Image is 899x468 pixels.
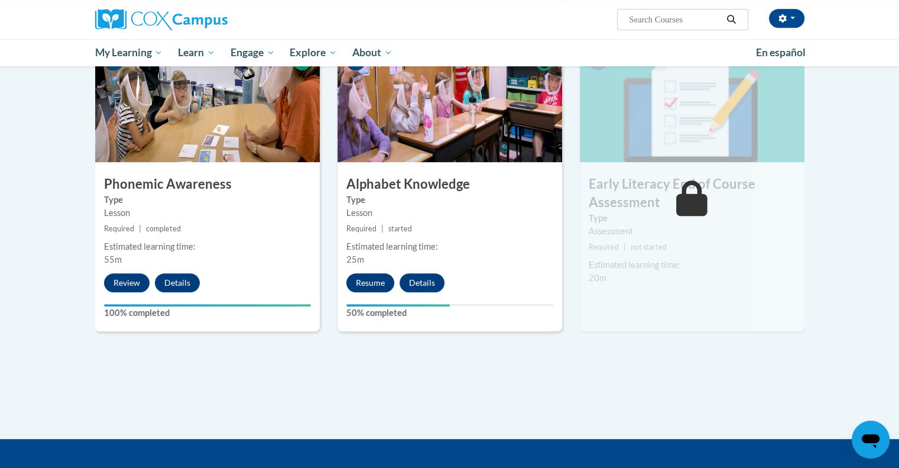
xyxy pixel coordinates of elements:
[346,273,394,292] button: Resume
[388,224,412,233] span: started
[852,421,890,459] iframe: Button to launch messaging window
[282,39,345,66] a: Explore
[104,304,311,306] div: Your progress
[77,39,822,66] div: Main menu
[580,175,804,212] h3: Early Literacy End of Course Assessment
[589,243,619,251] span: Required
[104,193,311,206] label: Type
[231,46,275,60] span: Engage
[346,240,553,253] div: Estimated learning time:
[104,306,311,319] label: 100% completed
[400,273,444,292] button: Details
[104,240,311,253] div: Estimated learning time:
[104,206,311,220] div: Lesson
[95,46,163,60] span: My Learning
[346,254,364,264] span: 25m
[589,212,796,225] label: Type
[589,259,796,272] div: Estimated learning time:
[346,206,553,220] div: Lesson
[337,44,562,162] img: Course Image
[337,175,562,193] h3: Alphabet Knowledge
[155,273,200,292] button: Details
[95,9,320,30] a: Cox Campus
[748,40,813,65] a: En español
[624,243,626,251] span: |
[95,44,320,162] img: Course Image
[589,225,796,238] div: Assessment
[769,9,804,28] button: Account Settings
[139,224,141,233] span: |
[628,12,722,27] input: Search Courses
[95,175,320,193] h3: Phonemic Awareness
[345,39,400,66] a: About
[146,224,181,233] span: completed
[346,193,553,206] label: Type
[104,254,122,264] span: 55m
[756,46,806,59] span: En español
[223,39,283,66] a: Engage
[104,273,150,292] button: Review
[346,306,553,319] label: 50% completed
[352,46,392,60] span: About
[178,46,215,60] span: Learn
[722,12,740,27] button: Search
[346,304,450,306] div: Your progress
[381,224,384,233] span: |
[95,9,228,30] img: Cox Campus
[589,273,606,283] span: 20m
[87,39,171,66] a: My Learning
[346,224,377,233] span: Required
[290,46,337,60] span: Explore
[104,224,134,233] span: Required
[580,44,804,162] img: Course Image
[170,39,223,66] a: Learn
[631,243,667,251] span: not started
